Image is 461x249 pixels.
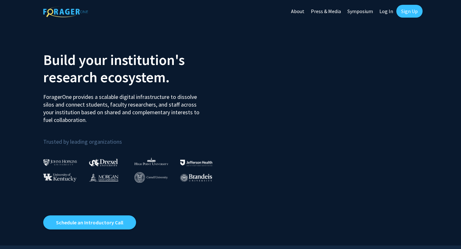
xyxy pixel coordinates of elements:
[180,160,212,166] img: Thomas Jefferson University
[43,6,88,17] img: ForagerOne Logo
[43,129,226,147] p: Trusted by leading organizations
[180,174,212,182] img: Brandeis University
[134,172,168,183] img: Cornell University
[89,173,118,181] img: Morgan State University
[43,215,136,229] a: Opens in a new tab
[134,157,168,165] img: High Point University
[43,159,77,166] img: Johns Hopkins University
[396,5,423,18] a: Sign Up
[89,159,118,166] img: Drexel University
[43,173,77,182] img: University of Kentucky
[43,51,226,86] h2: Build your institution's research ecosystem.
[43,88,204,124] p: ForagerOne provides a scalable digital infrastructure to dissolve silos and connect students, fac...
